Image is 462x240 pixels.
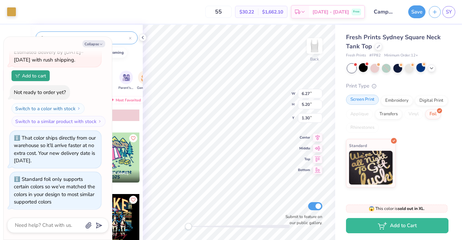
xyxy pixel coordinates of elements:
div: Print Type [346,82,448,90]
div: Transfers [375,109,402,119]
div: Standard foil only supports certain colors so we’ve matched the colors in your design to most sim... [14,176,95,206]
input: Untitled Design [368,5,401,19]
div: Screen Print [346,95,379,105]
div: Back [310,56,319,62]
button: Add to cart [11,70,50,81]
span: Fresh Prints [346,53,366,58]
button: Switch to a similar product with stock [11,116,106,127]
span: This color is . [369,206,425,212]
span: , [100,176,129,181]
span: Free [353,9,360,14]
strong: sold out in XL [398,206,424,211]
button: Like [129,134,137,142]
button: Add to Cart [346,218,448,233]
div: filter for Game Day [137,71,153,91]
button: Collapse [83,40,105,47]
div: Digital Print [415,96,448,106]
div: filter for Parent's Weekend [118,71,134,91]
button: Save [408,5,425,18]
div: Embroidery [381,96,413,106]
span: SY [446,8,452,16]
span: # FP82 [369,53,381,58]
div: Foil [425,109,441,119]
button: Switch to a color with stock [11,103,85,114]
div: Not ready to order yet? [14,89,66,96]
span: This color is and left. Restocking on [DATE]. Estimated delivery by [DATE]–[DATE] with rush shipp... [14,26,91,63]
span: Bottom [298,167,310,173]
img: Parent's Weekend Image [122,74,130,81]
div: Rhinestones [346,123,379,133]
img: Add to cart [15,74,20,78]
div: Accessibility label [185,223,192,230]
a: SY [442,6,455,18]
span: [PERSON_NAME] [100,171,129,176]
button: Like [129,196,137,204]
div: Applique [346,109,373,119]
img: Game Day Image [141,74,149,81]
span: Minimum Order: 12 + [384,53,418,58]
input: Try "Alpha" [47,34,129,41]
div: Vinyl [404,109,423,119]
img: Switch to a color with stock [77,106,81,111]
span: $30.22 [239,8,254,16]
button: filter button [118,71,134,91]
span: Fresh Prints Sydney Square Neck Tank Top [346,33,441,50]
button: filter button [137,71,153,91]
img: Standard [349,151,393,185]
label: Submit to feature on our public gallery. [282,214,322,226]
span: Game Day [137,86,153,91]
span: [DATE] - [DATE] [313,8,349,16]
span: Center [298,135,310,140]
span: $1,662.10 [262,8,283,16]
span: Top [298,157,310,162]
span: 😱 [369,206,374,212]
input: – – [205,6,232,18]
div: That color ships directly from our warehouse so it’ll arrive faster at no extra cost. Your new de... [14,135,96,164]
span: Standard [349,142,367,149]
span: Middle [298,146,310,151]
div: Most Favorited [106,96,144,104]
img: Switch to a similar product with stock [98,119,102,123]
img: Back [308,39,321,53]
span: Parent's Weekend [118,86,134,91]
